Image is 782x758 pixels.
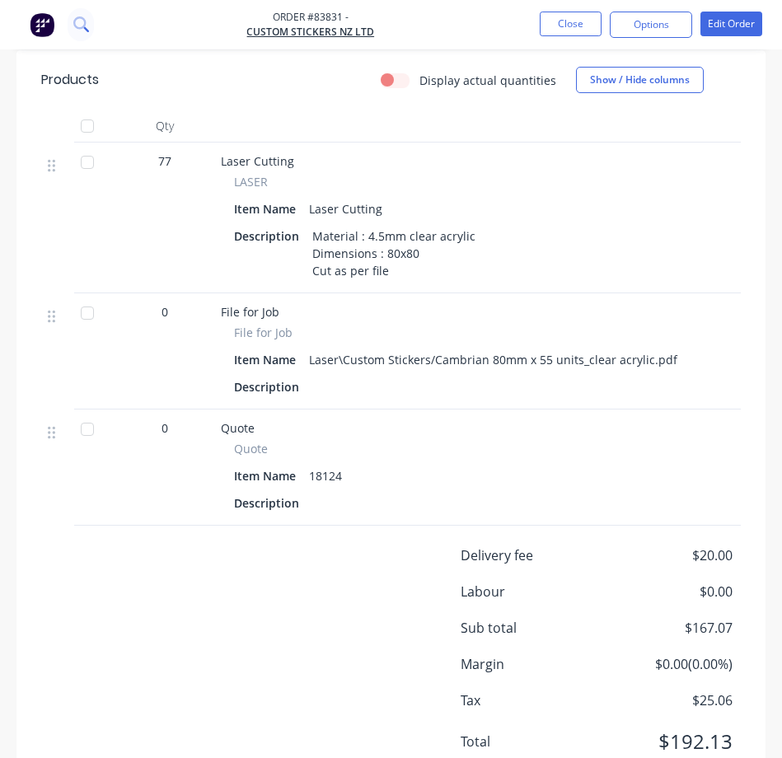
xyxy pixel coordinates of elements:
[162,303,168,321] span: 0
[30,12,54,37] img: Factory
[700,12,762,36] button: Edit Order
[461,690,609,710] span: Tax
[540,12,602,36] button: Close
[221,420,255,436] span: Quote
[115,110,214,143] div: Qty
[246,10,374,25] span: Order #83831 -
[306,224,482,283] div: Material : 4.5mm clear acrylic Dimensions : 80x80 Cut as per file
[461,545,609,565] span: Delivery fee
[234,197,302,221] div: Item Name
[234,224,306,248] div: Description
[302,464,349,488] div: 18124
[461,654,609,674] span: Margin
[41,70,99,90] div: Products
[609,545,733,565] span: $20.00
[419,72,556,89] label: Display actual quantities
[234,375,306,399] div: Description
[234,348,302,372] div: Item Name
[158,152,171,170] span: 77
[461,732,609,751] span: Total
[302,348,684,372] div: Laser\Custom Stickers/Cambrian 80mm x 55 units_clear acrylic.pdf
[461,582,609,601] span: Labour
[246,25,374,40] a: Custom Stickers NZ Ltd
[234,324,293,341] span: File for Job
[162,419,168,437] span: 0
[234,491,306,515] div: Description
[609,690,733,710] span: $25.06
[609,582,733,601] span: $0.00
[609,654,733,674] span: $0.00 ( 0.00 %)
[234,173,268,190] span: LASER
[610,12,692,38] button: Options
[234,440,268,457] span: Quote
[234,464,302,488] div: Item Name
[461,618,609,638] span: Sub total
[221,304,279,320] span: File for Job
[576,67,704,93] button: Show / Hide columns
[302,197,389,221] div: Laser Cutting
[609,618,733,638] span: $167.07
[221,153,294,169] span: Laser Cutting
[609,727,733,756] span: $192.13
